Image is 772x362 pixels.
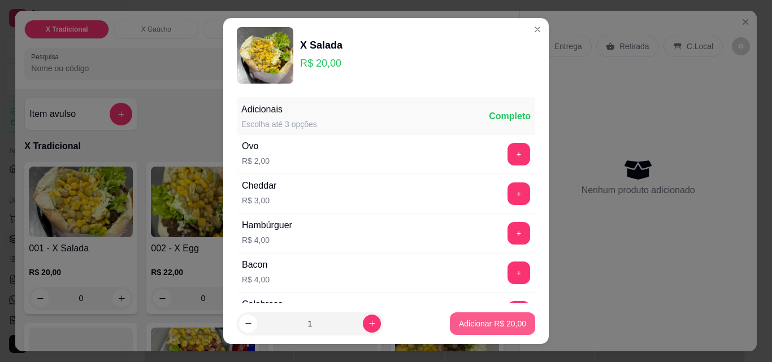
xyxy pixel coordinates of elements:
div: Bacon [242,258,270,272]
button: add [508,182,530,205]
div: Cheddar [242,179,276,193]
div: Calabresa [242,298,283,311]
p: R$ 2,00 [242,155,270,167]
button: add [508,301,530,324]
div: Adicionais [241,103,317,116]
div: Escolha até 3 opções [241,119,317,130]
p: Adicionar R$ 20,00 [459,318,526,329]
div: X Salada [300,37,342,53]
button: Adicionar R$ 20,00 [450,312,535,335]
button: Close [528,20,547,38]
div: Ovo [242,139,270,153]
p: R$ 20,00 [300,55,342,71]
p: R$ 3,00 [242,195,276,206]
button: increase-product-quantity [363,315,381,333]
button: decrease-product-quantity [239,315,257,333]
img: product-image [237,27,293,84]
div: Hambúrguer [242,219,292,232]
button: add [508,222,530,245]
p: R$ 4,00 [242,274,270,285]
button: add [508,261,530,284]
div: Completo [489,110,531,123]
button: add [508,143,530,165]
p: R$ 4,00 [242,234,292,246]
